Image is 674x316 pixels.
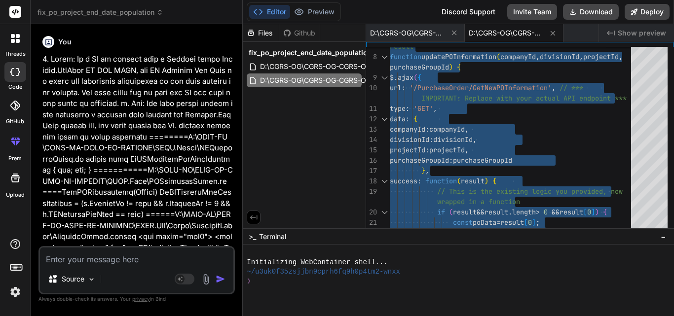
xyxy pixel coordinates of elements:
[583,52,619,61] span: projectId
[366,83,377,93] div: 10
[6,117,24,126] label: GitHub
[413,114,417,123] span: {
[366,166,377,176] div: 17
[425,125,429,134] span: :
[366,186,377,197] div: 19
[436,4,501,20] div: Discord Support
[366,176,377,186] div: 18
[390,114,406,123] span: data
[378,114,391,124] div: Click to collapse the range.
[477,208,485,216] span: &&
[528,218,532,227] span: 0
[453,156,512,165] span: purchaseGroupId
[425,145,429,154] span: :
[560,208,583,216] span: result
[366,52,377,62] div: 8
[417,176,421,185] span: :
[659,229,668,245] button: −
[390,104,406,113] span: type
[58,37,72,47] h6: You
[437,208,445,216] span: if
[449,208,453,216] span: (
[587,208,591,216] span: 0
[524,218,528,227] span: [
[469,28,543,38] span: D:\CGRS-OG\CGRS-OG-CGRS-OG-CONNECT\CGRS.Web\assets\js\PurchaseOrder.js
[366,72,377,83] div: 9
[216,274,225,284] img: icon
[544,208,548,216] span: 0
[62,274,84,284] p: Source
[449,63,453,71] span: )
[402,83,406,92] span: :
[421,94,619,103] span: IMPORTANT: Replace with your actual API endpoint *
[390,176,417,185] span: success
[619,52,623,61] span: ,
[247,267,400,277] span: ~/u3uk0f35zsjjbn9cprh6fq9h0p4tm2-wnxx
[500,52,536,61] span: companyId
[449,156,453,165] span: :
[437,187,623,196] span: // This is the existing logic you provided, now
[473,218,496,227] span: poData
[366,217,377,228] div: 21
[461,176,485,185] span: result
[603,208,607,216] span: {
[243,28,279,38] div: Files
[433,104,437,113] span: ,
[279,28,320,38] div: Github
[425,166,429,175] span: ,
[425,176,457,185] span: function
[507,4,557,20] button: Invite Team
[390,145,425,154] span: projectId
[406,104,410,113] span: :
[390,73,394,82] span: $
[536,52,540,61] span: ,
[366,228,377,238] div: 22
[563,4,619,20] button: Download
[421,166,425,175] span: }
[6,191,25,199] label: Upload
[366,104,377,114] div: 11
[457,176,461,185] span: (
[132,296,150,302] span: privacy
[465,145,469,154] span: ,
[247,258,387,267] span: Initializing WebContainer shell...
[259,61,539,72] span: D:\CGRS-OG\CGRS-OG-CGRS-OG-CONNECT\[DOMAIN_NAME]\DLPurchaseOrder.cs
[366,145,377,155] div: 15
[417,73,421,82] span: {
[366,114,377,124] div: 12
[453,208,477,216] span: result
[378,72,391,83] div: Click to collapse the range.
[370,28,444,38] span: D:\CGRS-OG\CGRS-OG-CGRS-OG-CONNECT\[DOMAIN_NAME]\DLPurchaseOrder.cs
[410,83,552,92] span: '/PurchaseOrder/GetNewPOInformation'
[465,125,469,134] span: ,
[7,283,24,300] img: settings
[249,5,290,19] button: Editor
[413,73,417,82] span: (
[390,156,449,165] span: purchaseGroupId
[366,124,377,135] div: 13
[429,135,433,144] span: :
[583,208,587,216] span: [
[366,207,377,217] div: 20
[4,50,26,58] label: threads
[618,28,666,38] span: Show preview
[390,52,421,61] span: function
[532,218,536,227] span: ]
[512,208,536,216] span: length
[429,125,465,134] span: companyId
[595,208,599,216] span: )
[661,232,666,242] span: −
[413,104,433,113] span: 'GET'
[378,176,391,186] div: Click to collapse the range.
[500,218,524,227] span: result
[290,5,338,19] button: Preview
[421,52,496,61] span: updatePOInformation
[378,207,391,217] div: Click to collapse the range.
[457,63,461,71] span: {
[552,83,556,92] span: ,
[579,52,583,61] span: ,
[247,277,252,286] span: ❯
[394,73,398,82] span: .
[625,4,670,20] button: Deploy
[437,197,520,206] span: wrapped in a function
